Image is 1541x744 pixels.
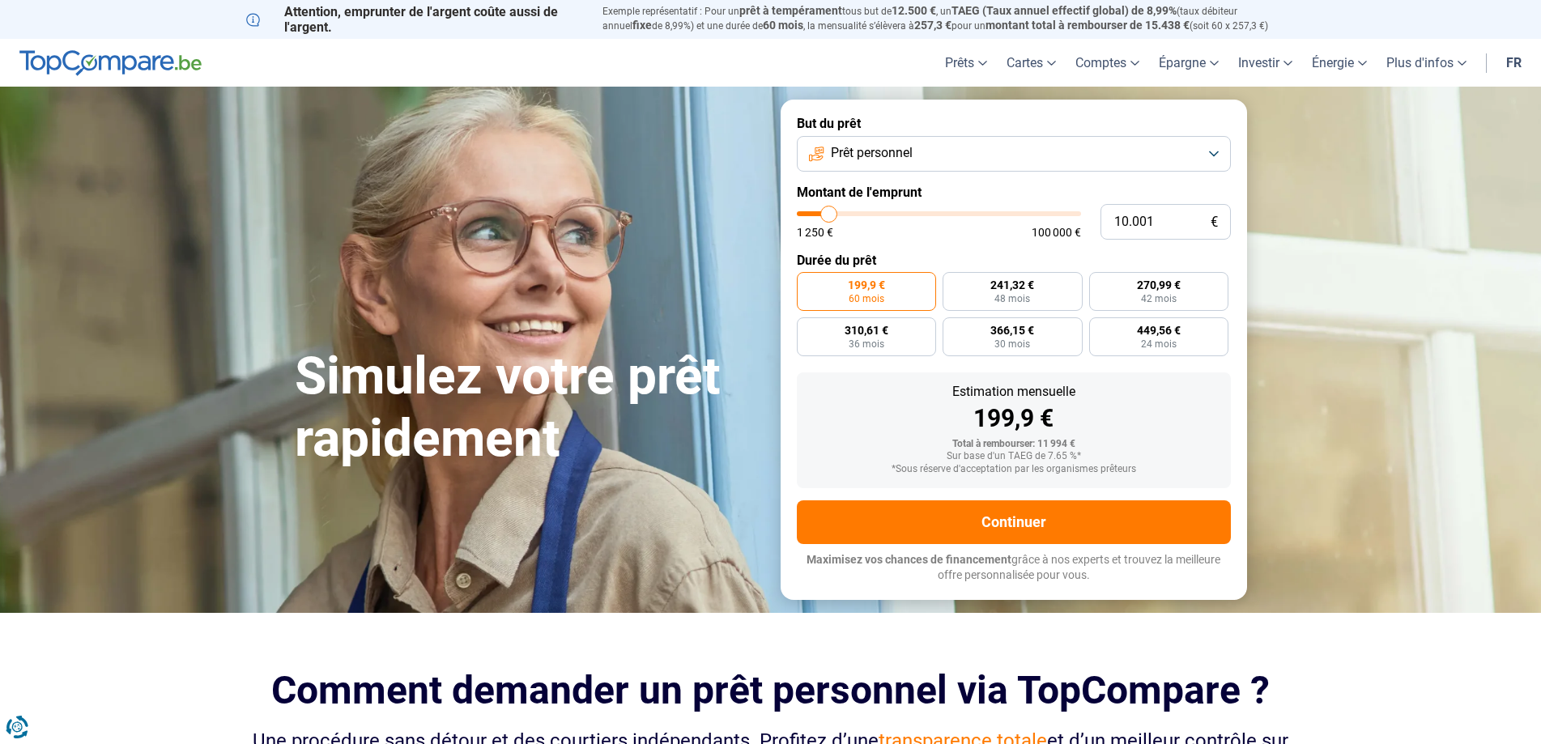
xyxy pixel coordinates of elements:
[1228,39,1302,87] a: Investir
[990,279,1034,291] span: 241,32 €
[797,136,1231,172] button: Prêt personnel
[831,144,913,162] span: Prêt personnel
[1137,325,1181,336] span: 449,56 €
[810,406,1218,431] div: 199,9 €
[994,339,1030,349] span: 30 mois
[997,39,1066,87] a: Cartes
[990,325,1034,336] span: 366,15 €
[810,464,1218,475] div: *Sous réserve d'acceptation par les organismes prêteurs
[935,39,997,87] a: Prêts
[849,294,884,304] span: 60 mois
[848,279,885,291] span: 199,9 €
[797,185,1231,200] label: Montant de l'emprunt
[246,668,1296,712] h2: Comment demander un prêt personnel via TopCompare ?
[19,50,202,76] img: TopCompare
[810,439,1218,450] div: Total à rembourser: 11 994 €
[763,19,803,32] span: 60 mois
[1211,215,1218,229] span: €
[602,4,1296,33] p: Exemple représentatif : Pour un tous but de , un (taux débiteur annuel de 8,99%) et une durée de ...
[985,19,1190,32] span: montant total à rembourser de 15.438 €
[810,385,1218,398] div: Estimation mensuelle
[914,19,951,32] span: 257,3 €
[994,294,1030,304] span: 48 mois
[797,253,1231,268] label: Durée du prêt
[849,339,884,349] span: 36 mois
[1141,339,1177,349] span: 24 mois
[797,227,833,238] span: 1 250 €
[797,552,1231,584] p: grâce à nos experts et trouvez la meilleure offre personnalisée pour vous.
[807,553,1011,566] span: Maximisez vos chances de financement
[845,325,888,336] span: 310,61 €
[1302,39,1377,87] a: Énergie
[1032,227,1081,238] span: 100 000 €
[1137,279,1181,291] span: 270,99 €
[1141,294,1177,304] span: 42 mois
[1496,39,1531,87] a: fr
[246,4,583,35] p: Attention, emprunter de l'argent coûte aussi de l'argent.
[1377,39,1476,87] a: Plus d'infos
[1149,39,1228,87] a: Épargne
[632,19,652,32] span: fixe
[1066,39,1149,87] a: Comptes
[892,4,936,17] span: 12.500 €
[797,500,1231,544] button: Continuer
[739,4,842,17] span: prêt à tempérament
[951,4,1177,17] span: TAEG (Taux annuel effectif global) de 8,99%
[810,451,1218,462] div: Sur base d'un TAEG de 7.65 %*
[295,346,761,470] h1: Simulez votre prêt rapidement
[797,116,1231,131] label: But du prêt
